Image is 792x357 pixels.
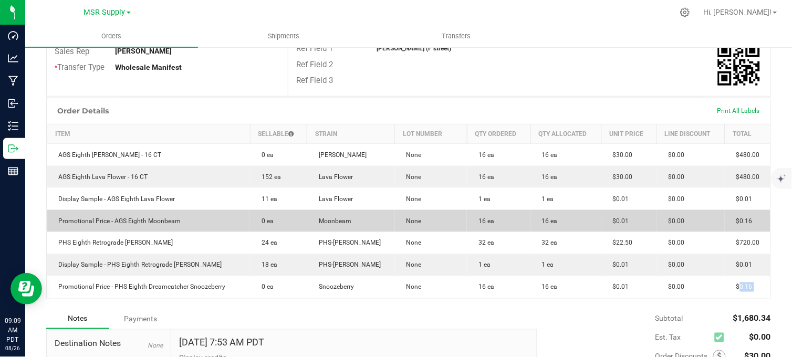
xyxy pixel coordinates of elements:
span: 16 ea [473,151,494,159]
th: Item [47,124,251,143]
span: MSR Supply [84,8,126,17]
span: 16 ea [537,173,558,181]
span: 1 ea [473,261,491,269]
span: 32 ea [537,239,558,247]
span: 32 ea [473,239,494,247]
th: Strain [307,124,395,143]
th: Lot Number [395,124,467,143]
span: 1 ea [537,195,554,203]
span: None [401,195,422,203]
p: 09:09 AM PDT [5,316,20,344]
span: 0 ea [256,151,274,159]
span: Ref Field 2 [296,60,333,69]
span: $0.01 [608,195,629,203]
span: $0.00 [749,332,771,342]
span: Lava Flower [314,195,353,203]
span: AGS Eighth Lava Flower - 16 CT [54,173,148,181]
span: $0.01 [731,195,753,203]
th: Total [725,124,770,143]
span: PHS Eighth Retrograde [PERSON_NAME] [54,239,173,247]
span: $480.00 [731,151,760,159]
div: Manage settings [679,7,692,17]
span: $480.00 [731,173,760,181]
span: Transfers [428,31,485,41]
span: $30.00 [608,151,633,159]
span: $0.00 [663,261,685,269]
inline-svg: Dashboard [8,30,18,41]
span: 1 ea [473,195,491,203]
span: 24 ea [256,239,277,247]
span: PHS-[PERSON_NAME] [314,261,381,269]
span: Print All Labels [717,107,760,114]
span: 11 ea [256,195,277,203]
th: Qty Ordered [467,124,530,143]
span: $0.16 [731,283,753,291]
span: 16 ea [473,173,494,181]
span: $720.00 [731,239,760,247]
span: Moonbeam [314,217,351,225]
th: Sellable [250,124,307,143]
inline-svg: Reports [8,166,18,176]
span: Subtotal [655,314,683,323]
span: $22.50 [608,239,633,247]
span: $1,680.34 [733,313,771,323]
span: $30.00 [608,173,633,181]
span: None [401,217,422,225]
strong: [PERSON_NAME] [115,47,172,55]
span: $0.00 [663,217,685,225]
span: Sales Rep [55,47,89,56]
span: Promotional Price - AGS Eighth Moonbeam [54,217,181,225]
span: 1 ea [537,261,554,269]
span: None [401,239,422,247]
span: Calculate excise tax [715,330,729,344]
span: None [401,283,422,291]
span: 16 ea [537,151,558,159]
a: Shipments [198,25,371,47]
span: 16 ea [537,283,558,291]
qrcode: 00009263 [718,44,760,86]
span: None [401,173,422,181]
span: 0 ea [256,217,274,225]
span: 16 ea [537,217,558,225]
strong: [PERSON_NAME] (F street) [377,45,451,52]
span: $0.00 [663,239,685,247]
inline-svg: Analytics [8,53,18,64]
span: None [148,342,163,350]
span: 18 ea [256,261,277,269]
p: 08/26 [5,344,20,352]
div: Notes [46,309,109,329]
span: Est. Tax [655,333,711,342]
inline-svg: Outbound [8,143,18,154]
span: Ref Field 1 [296,44,333,53]
span: None [401,261,422,269]
span: Display Sample - AGS Eighth Lava Flower [54,195,175,203]
a: Transfers [370,25,543,47]
span: Snoozeberry [314,283,354,291]
span: 16 ea [473,217,494,225]
th: Unit Price [601,124,656,143]
span: $0.01 [731,261,753,269]
a: Orders [25,25,198,47]
inline-svg: Manufacturing [8,76,18,86]
span: Promotional Price - PHS Eighth Dreamcatcher Snoozeberry [54,283,226,291]
span: Lava Flower [314,173,353,181]
span: Hi, [PERSON_NAME]! [704,8,772,16]
span: Display Sample - PHS Eighth Retrograde [PERSON_NAME] [54,261,222,269]
strong: Wholesale Manifest [115,63,182,71]
span: 16 ea [473,283,494,291]
span: $0.00 [663,195,685,203]
span: Ref Field 3 [296,76,333,85]
span: $0.16 [731,217,753,225]
span: 152 ea [256,173,281,181]
span: PHS-[PERSON_NAME] [314,239,381,247]
span: $0.00 [663,283,685,291]
span: Shipments [254,31,314,41]
span: $0.00 [663,151,685,159]
span: AGS Eighth [PERSON_NAME] - 16 CT [54,151,162,159]
span: $0.01 [608,217,629,225]
span: $0.00 [663,173,685,181]
div: Payments [109,310,172,329]
span: [PERSON_NAME] [314,151,367,159]
span: None [401,151,422,159]
span: Transfer Type [55,62,105,72]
